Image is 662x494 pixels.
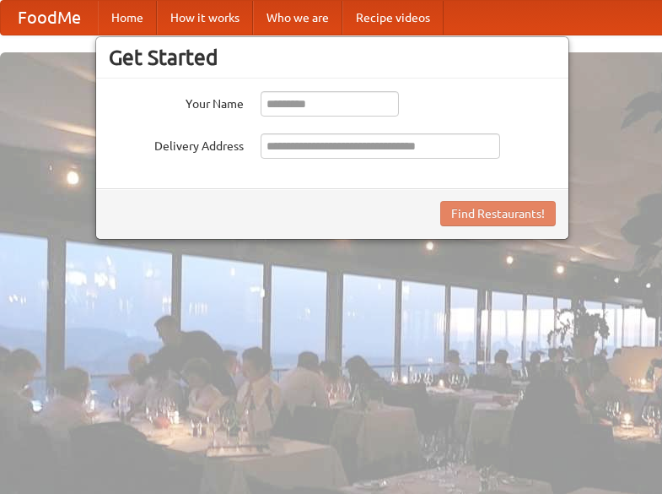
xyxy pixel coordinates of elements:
[1,1,98,35] a: FoodMe
[157,1,253,35] a: How it works
[109,133,244,155] label: Delivery Address
[342,1,444,35] a: Recipe videos
[440,201,556,226] button: Find Restaurants!
[98,1,157,35] a: Home
[109,91,244,112] label: Your Name
[253,1,342,35] a: Who we are
[109,45,556,70] h3: Get Started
